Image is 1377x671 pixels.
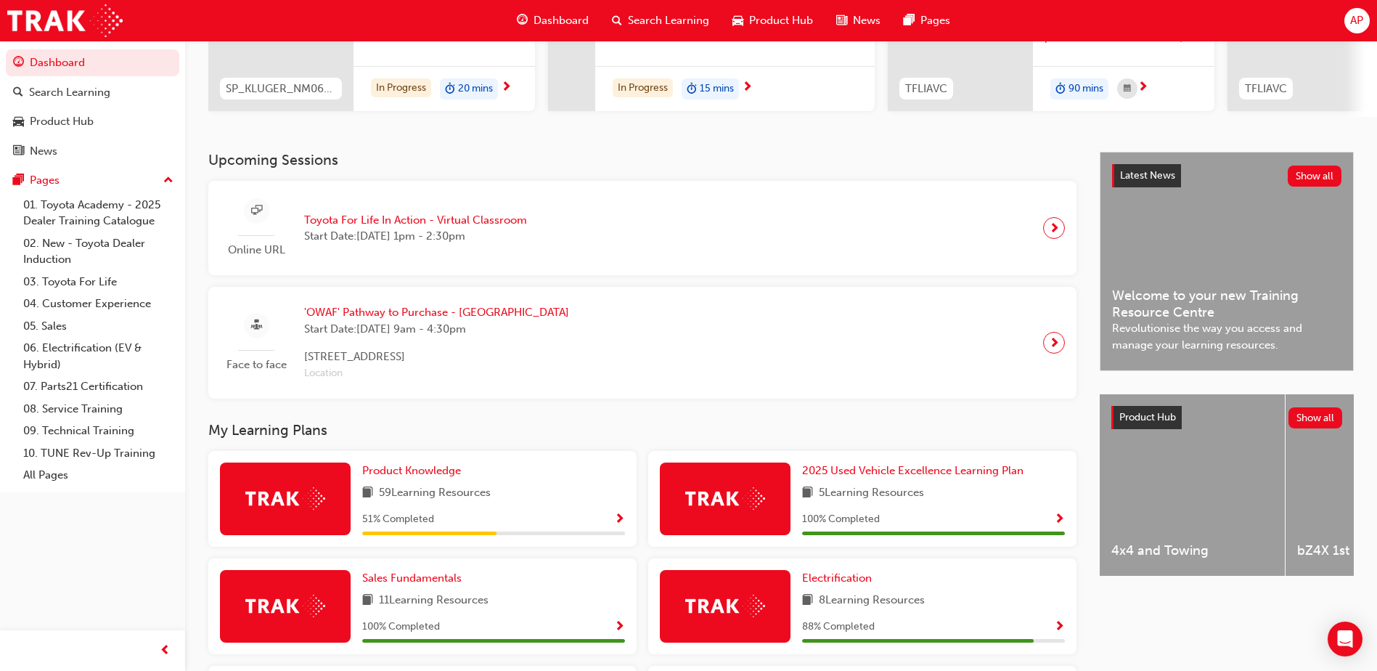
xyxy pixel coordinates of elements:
[304,349,569,365] span: [STREET_ADDRESS]
[1328,622,1362,656] div: Open Intercom Messenger
[17,315,179,338] a: 05. Sales
[1111,542,1273,559] span: 4x4 and Towing
[853,12,880,29] span: News
[6,138,179,165] a: News
[1288,407,1343,428] button: Show all
[904,12,915,30] span: pages-icon
[17,293,179,315] a: 04. Customer Experience
[1049,218,1060,238] span: next-icon
[13,86,23,99] span: search-icon
[1068,81,1103,97] span: 90 mins
[304,304,569,321] span: 'OWAF' Pathway to Purchase - [GEOGRAPHIC_DATA]
[13,57,24,70] span: guage-icon
[1245,81,1287,97] span: TFLIAVC
[17,442,179,465] a: 10. TUNE Rev-Up Training
[1054,511,1065,529] button: Show Progress
[614,621,625,634] span: Show Progress
[1112,164,1341,187] a: Latest NewsShow all
[160,642,171,660] span: prev-icon
[802,592,813,610] span: book-icon
[208,152,1076,168] h3: Upcoming Sessions
[1120,169,1175,182] span: Latest News
[1350,12,1363,29] span: AP
[613,78,673,98] div: In Progress
[892,6,962,36] a: pages-iconPages
[1111,406,1342,429] a: Product HubShow all
[836,12,847,30] span: news-icon
[685,487,765,510] img: Trak
[1112,288,1341,320] span: Welcome to your new Training Resource Centre
[802,619,875,635] span: 88 % Completed
[458,81,493,97] span: 20 mins
[17,271,179,293] a: 03. Toyota For Life
[1288,166,1342,187] button: Show all
[220,298,1065,387] a: Face to face'OWAF' Pathway to Purchase - [GEOGRAPHIC_DATA]Start Date:[DATE] 9am - 4:30pm[STREET_A...
[614,511,625,529] button: Show Progress
[1344,8,1370,33] button: AP
[17,398,179,420] a: 08. Service Training
[700,81,734,97] span: 15 mins
[362,570,467,587] a: Sales Fundamentals
[802,572,872,585] span: Electrification
[1054,621,1065,634] span: Show Progress
[445,80,455,99] span: duration-icon
[819,592,925,610] span: 8 Learning Resources
[732,12,743,30] span: car-icon
[1054,618,1065,636] button: Show Progress
[612,12,622,30] span: search-icon
[6,79,179,106] a: Search Learning
[825,6,892,36] a: news-iconNews
[362,619,440,635] span: 100 % Completed
[362,592,373,610] span: book-icon
[501,81,512,94] span: next-icon
[749,12,813,29] span: Product Hub
[13,174,24,187] span: pages-icon
[304,365,569,382] span: Location
[220,192,1065,264] a: Online URLToyota For Life In Action - Virtual ClassroomStart Date:[DATE] 1pm - 2:30pm
[220,357,293,373] span: Face to face
[371,78,431,98] div: In Progress
[6,46,179,167] button: DashboardSearch LearningProduct HubNews
[614,513,625,526] span: Show Progress
[30,172,60,189] div: Pages
[905,81,947,97] span: TFLIAVC
[802,463,1029,479] a: 2025 Used Vehicle Excellence Learning Plan
[1112,320,1341,353] span: Revolutionise the way you access and manage your learning resources.
[6,108,179,135] a: Product Hub
[819,484,924,503] span: 5 Learning Resources
[220,242,293,259] span: Online URL
[17,464,179,487] a: All Pages
[802,484,813,503] span: book-icon
[721,6,825,36] a: car-iconProduct Hub
[614,618,625,636] button: Show Progress
[6,49,179,76] a: Dashboard
[802,464,1023,477] span: 2025 Used Vehicle Excellence Learning Plan
[920,12,950,29] span: Pages
[304,321,569,338] span: Start Date: [DATE] 9am - 4:30pm
[30,143,57,160] div: News
[17,420,179,442] a: 09. Technical Training
[1100,394,1285,576] a: 4x4 and Towing
[13,115,24,129] span: car-icon
[17,194,179,232] a: 01. Toyota Academy - 2025 Dealer Training Catalogue
[362,511,434,528] span: 51 % Completed
[1055,80,1066,99] span: duration-icon
[251,317,262,335] span: sessionType_FACE_TO_FACE-icon
[304,212,527,229] span: Toyota For Life In Action - Virtual Classroom
[304,228,527,245] span: Start Date: [DATE] 1pm - 2:30pm
[245,487,325,510] img: Trak
[1049,333,1060,353] span: next-icon
[362,484,373,503] span: book-icon
[534,12,589,29] span: Dashboard
[13,145,24,158] span: news-icon
[17,232,179,271] a: 02. New - Toyota Dealer Induction
[802,570,878,587] a: Electrification
[7,4,123,37] img: Trak
[6,167,179,194] button: Pages
[600,6,721,36] a: search-iconSearch Learning
[1119,411,1176,423] span: Product Hub
[379,592,489,610] span: 11 Learning Resources
[1137,81,1148,94] span: next-icon
[1100,152,1354,371] a: Latest NewsShow allWelcome to your new Training Resource CentreRevolutionise the way you access a...
[379,484,491,503] span: 59 Learning Resources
